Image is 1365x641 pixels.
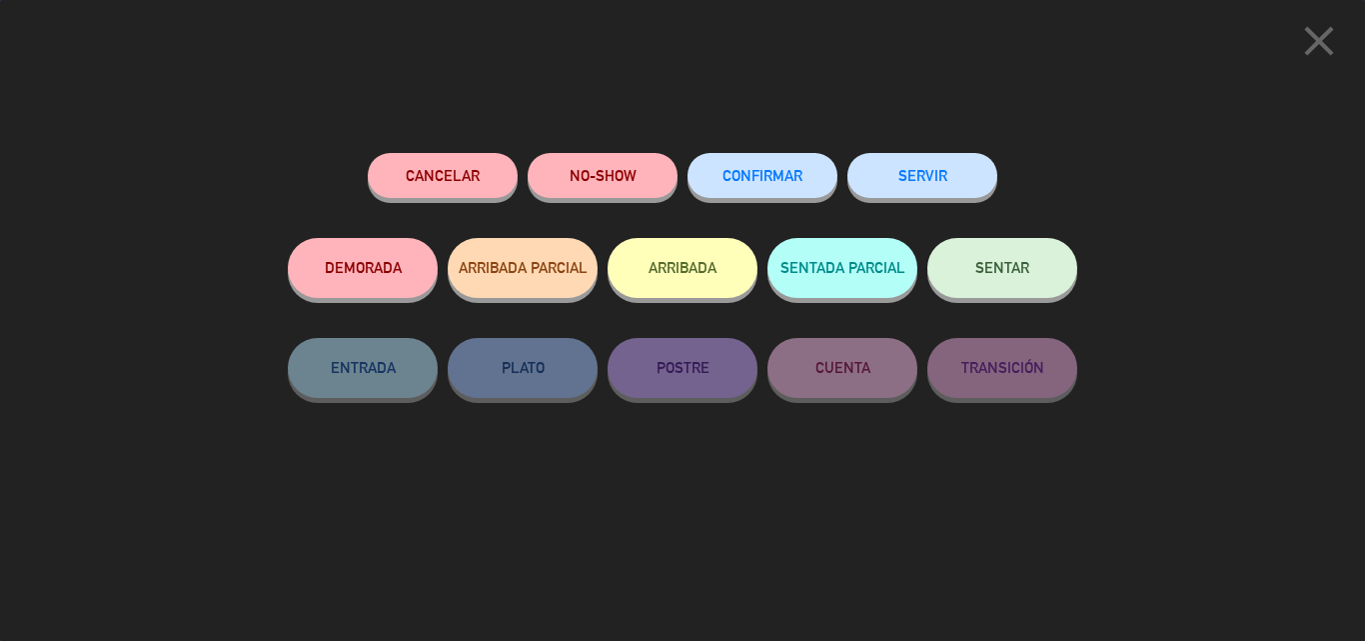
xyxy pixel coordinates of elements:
[1288,15,1350,74] button: close
[448,238,598,298] button: ARRIBADA PARCIAL
[722,167,802,184] span: CONFIRMAR
[288,238,438,298] button: DEMORADA
[528,153,678,198] button: NO-SHOW
[975,259,1029,276] span: SENTAR
[1294,16,1344,66] i: close
[459,259,588,276] span: ARRIBADA PARCIAL
[288,338,438,398] button: ENTRADA
[368,153,518,198] button: Cancelar
[927,338,1077,398] button: TRANSICIÓN
[847,153,997,198] button: SERVIR
[767,338,917,398] button: CUENTA
[687,153,837,198] button: CONFIRMAR
[608,338,757,398] button: POSTRE
[608,238,757,298] button: ARRIBADA
[927,238,1077,298] button: SENTAR
[448,338,598,398] button: PLATO
[767,238,917,298] button: SENTADA PARCIAL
